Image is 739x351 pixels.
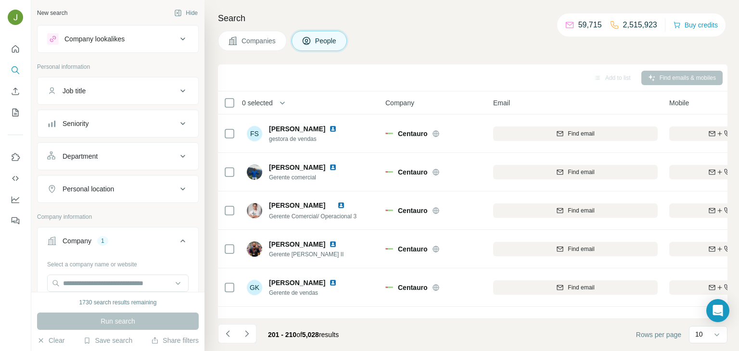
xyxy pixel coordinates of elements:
button: Hide [167,6,204,20]
span: Rows per page [636,330,681,339]
div: Department [63,151,98,161]
span: [PERSON_NAME] [269,278,325,288]
span: Centauro [398,167,427,177]
div: GK [247,280,262,295]
p: Company information [37,213,199,221]
span: 201 - 210 [268,331,296,338]
span: [PERSON_NAME] [269,239,325,249]
button: Job title [38,79,198,102]
div: Select a company name or website [47,256,189,269]
button: Save search [83,336,132,345]
div: Open Intercom Messenger [706,299,729,322]
img: LinkedIn logo [329,279,337,287]
span: [PERSON_NAME] [269,316,325,326]
button: Company1 [38,229,198,256]
span: Company [385,98,414,108]
img: Avatar [8,10,23,25]
span: Companies [242,36,277,46]
span: Find email [568,206,594,215]
span: Gerente Comercial/ Operacional 3 [269,213,357,220]
span: Gerente [PERSON_NAME] II [269,250,348,259]
button: Find email [493,126,658,141]
button: Navigate to previous page [218,324,237,343]
span: Find email [568,283,594,292]
span: Centauro [398,283,427,292]
img: LinkedIn logo [329,317,337,325]
button: Buy credits [673,18,718,32]
span: Gerente de vendas [269,288,348,297]
button: Use Surfe on LinkedIn [8,149,23,166]
button: Use Surfe API [8,170,23,187]
button: Share filters [151,336,199,345]
img: Avatar [247,164,262,180]
span: of [296,331,302,338]
button: Seniority [38,112,198,135]
p: 59,715 [578,19,602,31]
img: LinkedIn logo [329,125,337,133]
h4: Search [218,12,727,25]
span: 0 selected [242,98,273,108]
span: [PERSON_NAME] [269,163,325,172]
button: Clear [37,336,64,345]
button: My lists [8,104,23,121]
span: Gerente comercial [269,173,348,182]
button: Dashboard [8,191,23,208]
button: Company lookalikes [38,27,198,50]
img: Logo of Centauro [385,287,393,288]
img: Avatar [247,203,262,218]
button: Find email [493,280,658,295]
img: LinkedIn logo [329,163,337,171]
div: 1 [97,237,108,245]
div: New search [37,9,67,17]
span: [PERSON_NAME] [269,124,325,134]
span: People [315,36,337,46]
span: Find email [568,129,594,138]
p: 10 [695,329,703,339]
span: Email [493,98,510,108]
button: Find email [493,203,658,218]
img: Avatar [247,241,262,257]
div: FS [247,126,262,141]
img: Logo of Centauro [385,210,393,212]
span: results [268,331,339,338]
div: Job title [63,86,86,96]
span: Find email [568,168,594,176]
button: Search [8,62,23,79]
span: Centauro [398,244,427,254]
span: Find email [568,245,594,253]
img: Logo of Centauro [385,133,393,135]
button: Enrich CSV [8,83,23,100]
div: Seniority [63,119,89,128]
img: Logo of Centauro [385,171,393,173]
span: [PERSON_NAME] [269,201,325,209]
div: 1730 search results remaining [79,298,157,307]
span: 5,028 [302,331,319,338]
button: Feedback [8,212,23,229]
span: Mobile [669,98,689,108]
img: Logo of Centauro [385,248,393,250]
div: Company [63,236,91,246]
button: Department [38,145,198,168]
div: Company lookalikes [64,34,125,44]
button: Navigate to next page [237,324,256,343]
button: Find email [493,165,658,179]
button: Find email [493,242,658,256]
p: 2,515,923 [623,19,657,31]
span: gestora de vendas [269,135,348,143]
img: Avatar [247,318,262,334]
img: LinkedIn logo [329,240,337,248]
p: Personal information [37,63,199,71]
img: LinkedIn logo [337,201,345,209]
span: Centauro [398,129,427,138]
span: Centauro [398,206,427,215]
button: Personal location [38,177,198,201]
button: Quick start [8,40,23,58]
div: Personal location [63,184,114,194]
